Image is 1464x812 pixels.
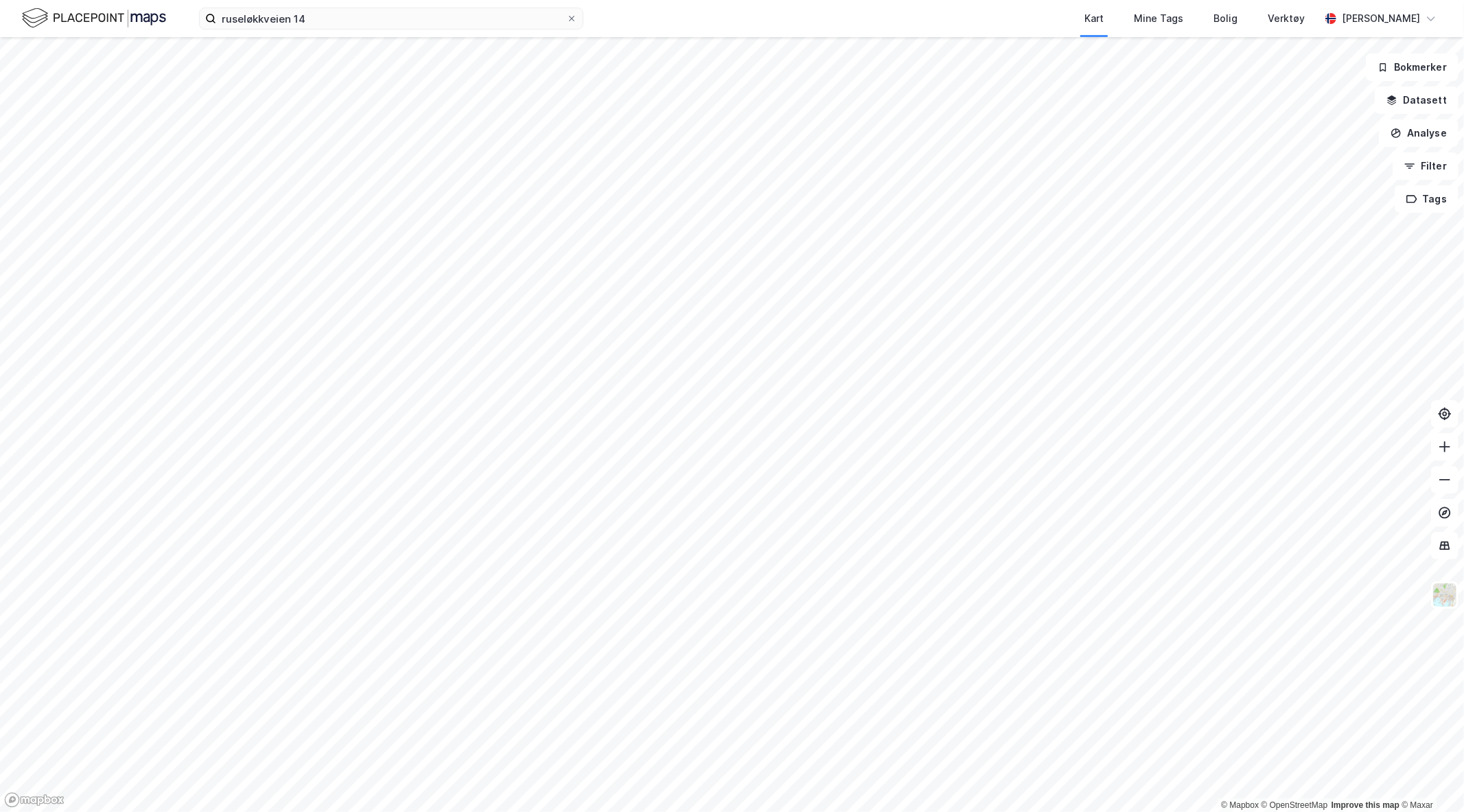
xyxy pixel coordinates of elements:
[1262,800,1328,810] a: OpenStreetMap
[1395,746,1464,812] iframe: Chat Widget
[1393,152,1459,180] button: Filter
[1395,746,1464,812] div: Kontrollprogram for chat
[1375,86,1459,114] button: Datasett
[1084,10,1104,27] div: Kart
[1379,119,1459,147] button: Analyse
[1134,10,1183,27] div: Mine Tags
[22,6,166,30] img: logo.f888ab2527a4732fd821a326f86c7f29.svg
[1213,10,1238,27] div: Bolig
[4,792,65,808] a: Mapbox homepage
[1395,185,1459,213] button: Tags
[216,8,566,29] input: Søk på adresse, matrikkel, gårdeiere, leietakere eller personer
[1432,582,1458,608] img: Z
[1366,54,1459,81] button: Bokmerker
[1268,10,1305,27] div: Verktøy
[1332,800,1399,810] a: Improve this map
[1221,800,1259,810] a: Mapbox
[1342,10,1420,27] div: [PERSON_NAME]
